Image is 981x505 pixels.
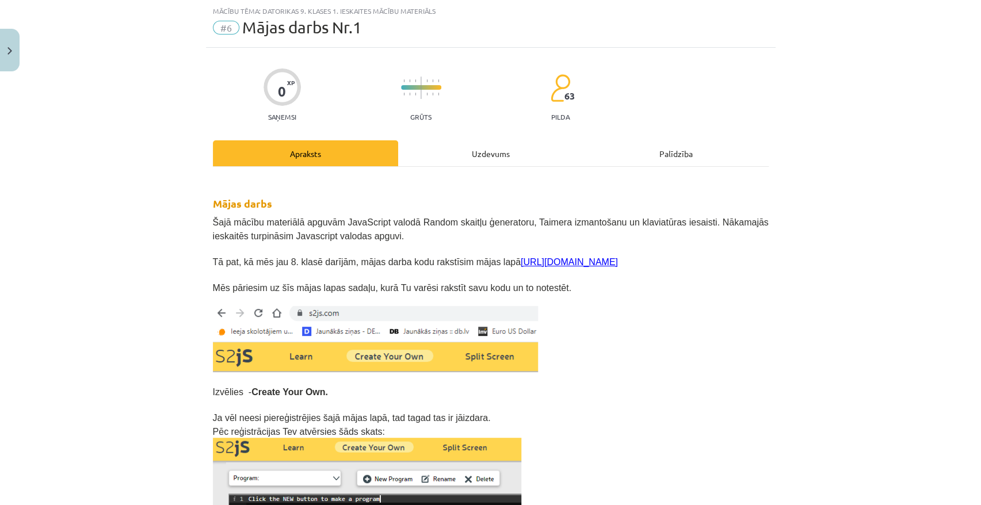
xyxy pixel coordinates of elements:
img: icon-short-line-57e1e144782c952c97e751825c79c345078a6d821885a25fce030b3d8c18986b.svg [403,79,404,82]
p: Saņemsi [264,113,301,121]
img: students-c634bb4e5e11cddfef0936a35e636f08e4e9abd3cc4e673bd6f9a4125e45ecb1.svg [550,74,570,102]
span: 63 [564,91,575,101]
div: Uzdevums [398,140,583,166]
img: icon-short-line-57e1e144782c952c97e751825c79c345078a6d821885a25fce030b3d8c18986b.svg [426,93,427,95]
span: Ja vēl neesi piereģistrējies šajā mājas lapā, tad tagad tas ir jāizdara. [213,413,491,423]
img: icon-short-line-57e1e144782c952c97e751825c79c345078a6d821885a25fce030b3d8c18986b.svg [403,93,404,95]
p: Grūts [410,113,432,121]
img: icon-short-line-57e1e144782c952c97e751825c79c345078a6d821885a25fce030b3d8c18986b.svg [415,79,416,82]
div: 0 [278,83,286,100]
img: icon-close-lesson-0947bae3869378f0d4975bcd49f059093ad1ed9edebbc8119c70593378902aed.svg [7,47,12,55]
span: Izvēlies - [213,387,328,397]
div: Mācību tēma: Datorikas 9. klases 1. ieskaites mācību materiāls [213,7,769,15]
img: icon-short-line-57e1e144782c952c97e751825c79c345078a6d821885a25fce030b3d8c18986b.svg [415,93,416,95]
span: Tā pat, kā mēs jau 8. klasē darījām, mājas darba kodu rakstīsim mājas lapā [213,257,618,267]
span: Mēs pāriesim uz šīs mājas lapas sadaļu, kurā Tu varēsi rakstīt savu kodu un to notestēt. [213,283,571,293]
img: icon-long-line-d9ea69661e0d244f92f715978eff75569469978d946b2353a9bb055b3ed8787d.svg [421,76,422,99]
img: icon-short-line-57e1e144782c952c97e751825c79c345078a6d821885a25fce030b3d8c18986b.svg [409,93,410,95]
img: icon-short-line-57e1e144782c952c97e751825c79c345078a6d821885a25fce030b3d8c18986b.svg [438,93,439,95]
a: [URL][DOMAIN_NAME] [521,257,618,267]
p: pilda [551,113,569,121]
span: XP [287,79,295,86]
span: Mājas darbs Nr.1 [242,18,362,37]
span: Pēc reģistrācijas Tev atvērsies šāds skats: [213,427,385,437]
b: Create Your Own. [251,387,328,397]
div: Apraksts [213,140,398,166]
img: icon-short-line-57e1e144782c952c97e751825c79c345078a6d821885a25fce030b3d8c18986b.svg [432,93,433,95]
img: icon-short-line-57e1e144782c952c97e751825c79c345078a6d821885a25fce030b3d8c18986b.svg [438,79,439,82]
strong: Mājas darbs [213,197,272,210]
img: icon-short-line-57e1e144782c952c97e751825c79c345078a6d821885a25fce030b3d8c18986b.svg [409,79,410,82]
img: icon-short-line-57e1e144782c952c97e751825c79c345078a6d821885a25fce030b3d8c18986b.svg [426,79,427,82]
div: Palīdzība [583,140,769,166]
span: #6 [213,21,239,35]
img: icon-short-line-57e1e144782c952c97e751825c79c345078a6d821885a25fce030b3d8c18986b.svg [432,79,433,82]
span: Šajā mācību materiālā apguvām JavaScript valodā Random skaitļu ģeneratoru, Taimera izmantošanu un... [213,217,769,241]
